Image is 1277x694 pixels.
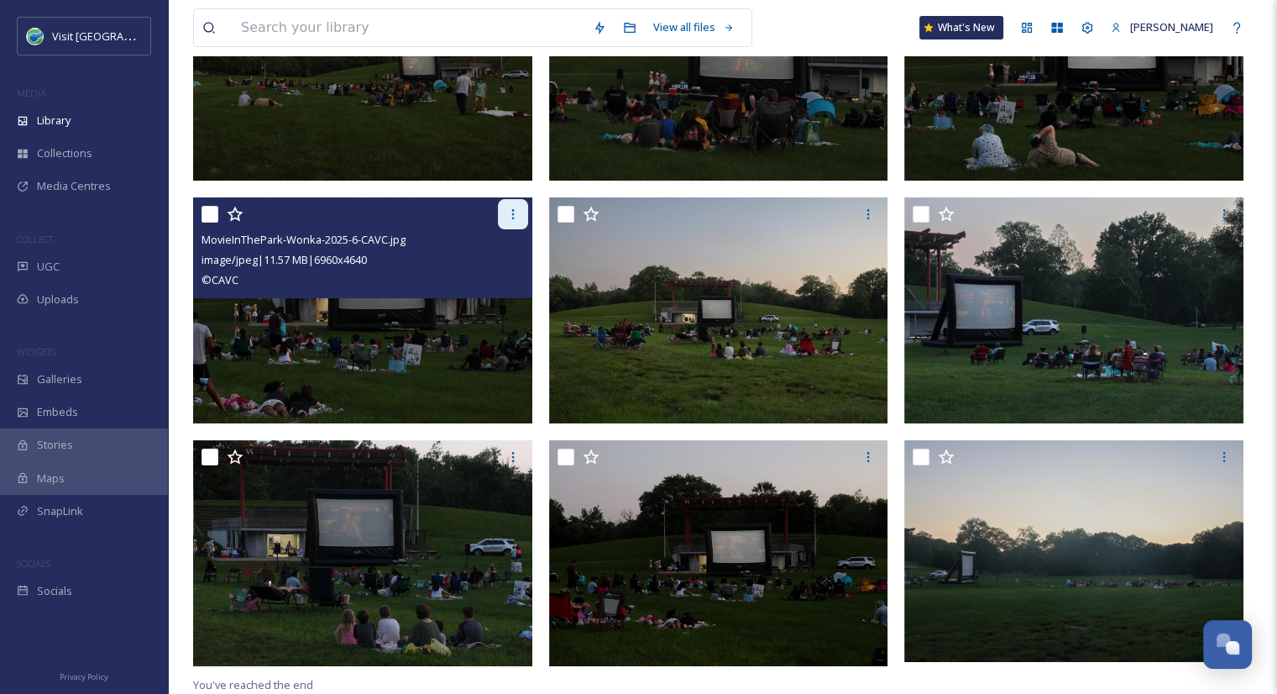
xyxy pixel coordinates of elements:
a: Privacy Policy [60,665,108,686]
span: COLLECT [17,233,53,245]
span: You've reached the end [193,677,313,692]
span: Visit [GEOGRAPHIC_DATA] [US_STATE] [52,28,242,44]
span: image/jpeg | 11.57 MB | 6960 x 4640 [201,252,367,267]
img: cvctwitlogo_400x400.jpg [27,28,44,45]
span: UGC [37,259,60,275]
span: Media Centres [37,178,111,194]
span: © CAVC [201,272,238,287]
span: Collections [37,145,92,161]
span: Galleries [37,371,82,387]
a: What's New [919,16,1003,39]
input: Search your library [233,9,584,46]
span: Maps [37,471,65,486]
img: MovieInThePark-Wonka-2025-5-CAVC.jpg [549,440,888,667]
span: WIDGETS [17,345,55,358]
img: MovieInThePark-Wonka-2025-1-CAVC.jpg [904,440,1243,662]
span: Embeds [37,404,78,420]
span: [PERSON_NAME] [1130,19,1213,34]
span: Uploads [37,292,79,308]
img: MovieInThePark-Wonka-2025-2-CAVC.jpg [904,197,1243,423]
span: SnapLink [37,503,83,519]
img: MovieInThePark-Wonka-2025-4-CAVC.jpg [549,197,888,423]
a: View all files [645,11,743,44]
span: MovieInThePark-Wonka-2025-6-CAVC.jpg [201,232,406,247]
span: Socials [37,583,72,599]
span: Library [37,113,71,129]
span: Privacy Policy [60,671,108,682]
span: Stories [37,437,73,453]
span: SOCIALS [17,557,50,570]
img: MovieInThePark-Wonka-2025-3-CAVC.jpg [193,440,532,667]
img: MovieInThePark-Wonka-2025-6-CAVC.jpg [193,197,532,423]
a: [PERSON_NAME] [1102,11,1222,44]
button: Open Chat [1203,620,1252,669]
span: MEDIA [17,87,46,99]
